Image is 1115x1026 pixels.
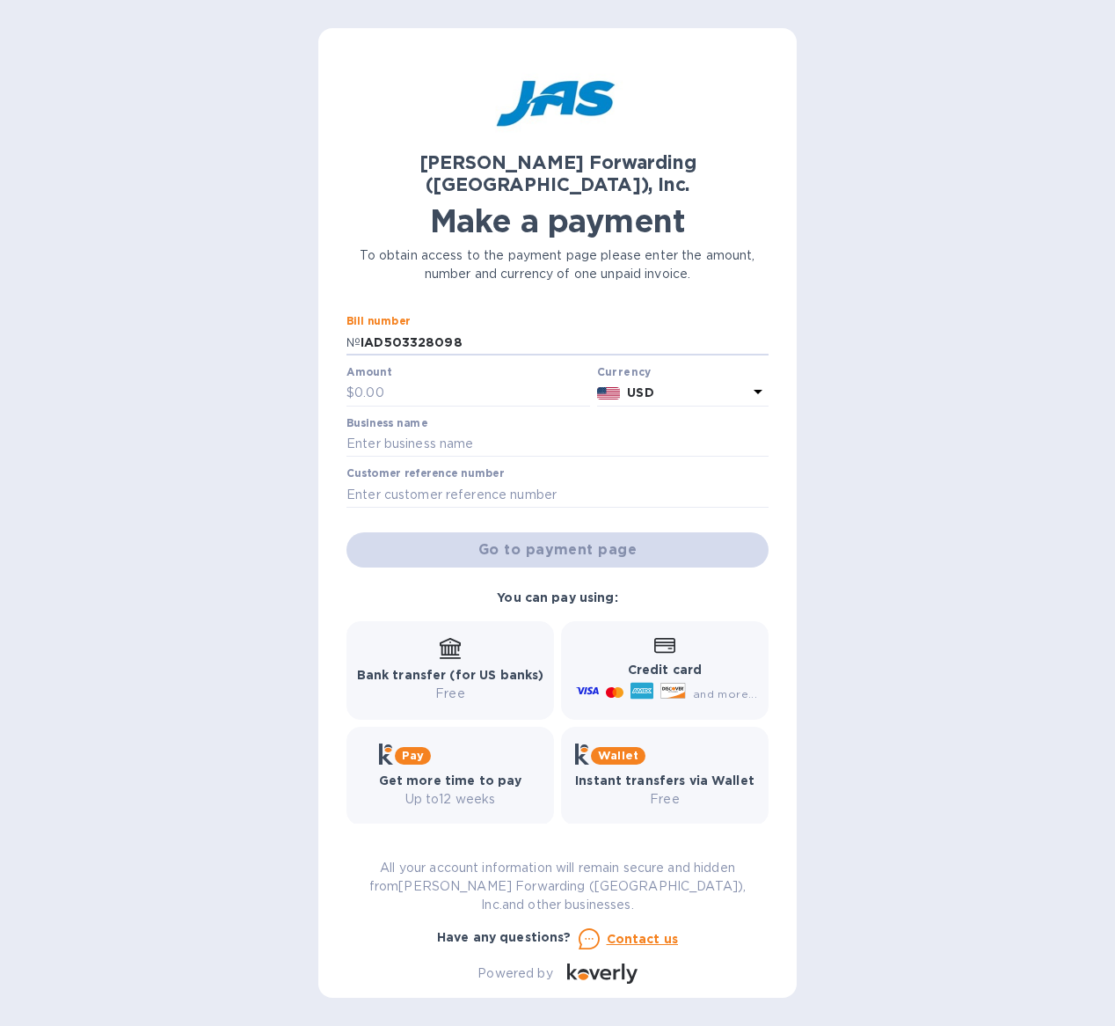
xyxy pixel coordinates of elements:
[361,329,769,355] input: Enter bill number
[402,749,424,762] b: Pay
[346,367,391,377] label: Amount
[379,773,522,788] b: Get more time to pay
[379,790,522,809] p: Up to 12 weeks
[628,663,702,677] b: Credit card
[357,685,544,703] p: Free
[346,384,354,402] p: $
[346,481,769,508] input: Enter customer reference number
[575,790,754,809] p: Free
[497,590,617,605] b: You can pay using:
[346,333,361,352] p: №
[354,380,590,407] input: 0.00
[346,202,769,239] h1: Make a payment
[346,418,427,429] label: Business name
[437,930,572,944] b: Have any questions?
[346,317,410,327] label: Bill number
[693,687,757,700] span: and more...
[346,246,769,283] p: To obtain access to the payment page please enter the amount, number and currency of one unpaid i...
[477,964,552,983] p: Powered by
[607,932,679,946] u: Contact us
[357,668,544,682] b: Bank transfer (for US banks)
[597,387,621,399] img: USD
[346,469,504,480] label: Customer reference number
[419,151,696,195] b: [PERSON_NAME] Forwarding ([GEOGRAPHIC_DATA]), Inc.
[597,365,652,378] b: Currency
[346,859,769,914] p: All your account information will remain secure and hidden from [PERSON_NAME] Forwarding ([GEOGRA...
[575,773,754,788] b: Instant transfers via Wallet
[346,431,769,458] input: Enter business name
[598,749,638,762] b: Wallet
[627,385,653,399] b: USD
